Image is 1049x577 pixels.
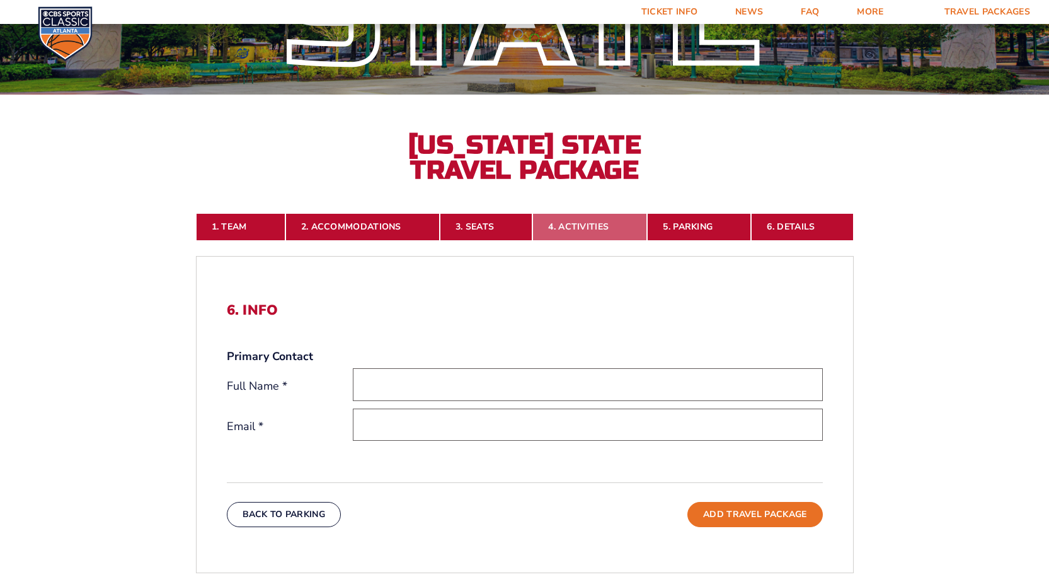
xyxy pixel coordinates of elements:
h2: [US_STATE] State Travel Package [386,132,663,183]
button: Add Travel Package [687,502,822,527]
label: Full Name * [227,378,353,394]
label: Email * [227,419,353,434]
img: CBS Sports Classic [38,6,93,61]
a: 4. Activities [532,213,647,241]
button: Back To Parking [227,502,341,527]
a: 5. Parking [647,213,751,241]
a: 1. Team [196,213,285,241]
h2: 6. Info [227,302,823,318]
a: 2. Accommodations [285,213,440,241]
a: 3. Seats [440,213,532,241]
strong: Primary Contact [227,349,313,364]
